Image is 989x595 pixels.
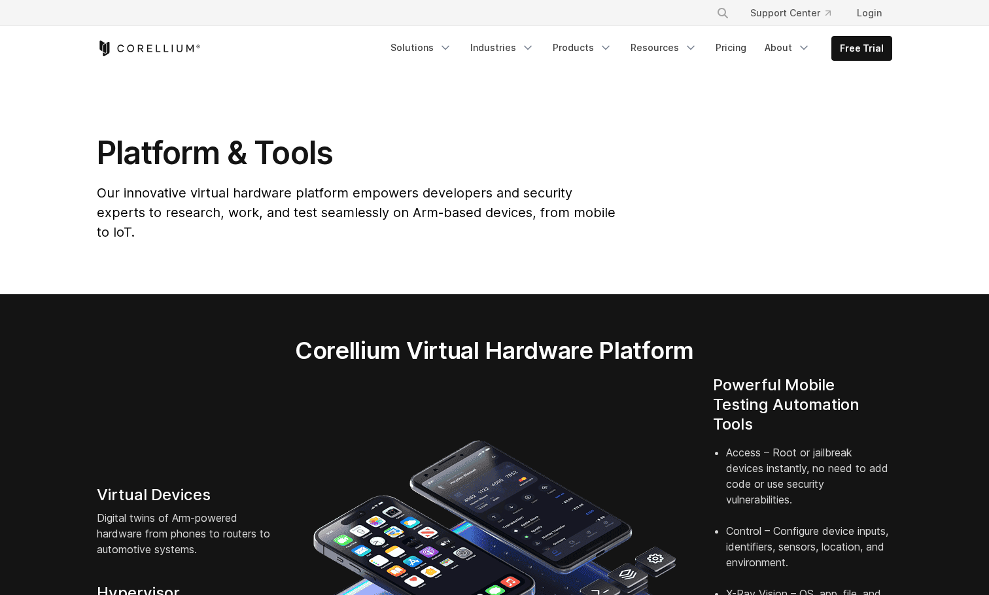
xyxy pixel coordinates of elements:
a: Corellium Home [97,41,201,56]
h1: Platform & Tools [97,133,618,173]
a: Pricing [708,36,754,59]
span: Our innovative virtual hardware platform empowers developers and security experts to research, wo... [97,185,616,240]
a: Resources [623,36,705,59]
h4: Powerful Mobile Testing Automation Tools [713,375,892,434]
a: Support Center [740,1,841,25]
a: About [757,36,818,59]
button: Search [711,1,735,25]
a: Free Trial [832,37,892,60]
a: Products [545,36,620,59]
li: Control – Configure device inputs, identifiers, sensors, location, and environment. [726,523,892,586]
div: Navigation Menu [701,1,892,25]
p: Digital twins of Arm-powered hardware from phones to routers to automotive systems. [97,510,276,557]
h4: Virtual Devices [97,485,276,505]
li: Access – Root or jailbreak devices instantly, no need to add code or use security vulnerabilities. [726,445,892,523]
a: Solutions [383,36,460,59]
a: Industries [462,36,542,59]
a: Login [846,1,892,25]
h2: Corellium Virtual Hardware Platform [234,336,755,365]
div: Navigation Menu [383,36,892,61]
